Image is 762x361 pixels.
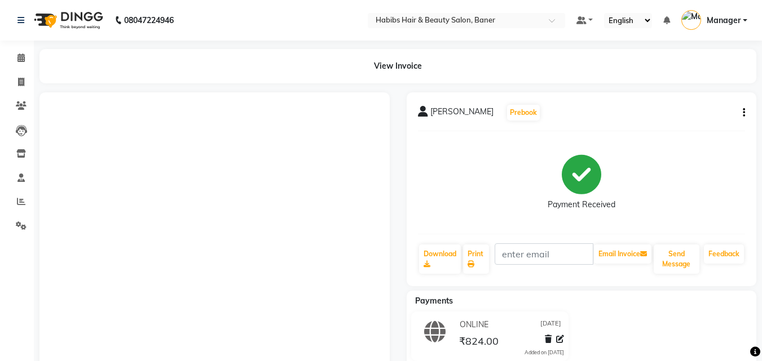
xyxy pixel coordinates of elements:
[460,319,488,331] span: ONLINE
[39,49,756,83] div: View Invoice
[540,319,561,331] span: [DATE]
[430,106,494,122] span: [PERSON_NAME]
[594,244,651,264] button: Email Invoice
[495,243,593,265] input: enter email
[507,105,540,121] button: Prebook
[525,349,564,356] div: Added on [DATE]
[704,244,744,264] a: Feedback
[124,5,174,36] b: 08047224946
[415,296,453,306] span: Payments
[654,244,699,274] button: Send Message
[707,15,741,26] span: Manager
[463,244,489,274] a: Print
[548,199,615,211] div: Payment Received
[419,244,461,274] a: Download
[681,10,701,30] img: Manager
[459,335,499,350] span: ₹824.00
[29,5,106,36] img: logo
